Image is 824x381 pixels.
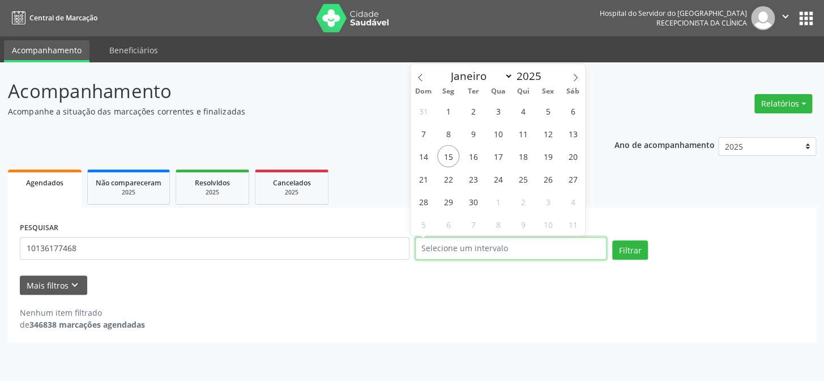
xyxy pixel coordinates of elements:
[4,40,89,62] a: Acompanhamento
[537,190,559,213] span: Outubro 3, 2025
[96,178,161,188] span: Não compareceram
[8,77,574,105] p: Acompanhamento
[263,188,320,197] div: 2025
[437,100,459,122] span: Setembro 1, 2025
[415,237,607,260] input: Selecione um intervalo
[437,213,459,235] span: Outubro 6, 2025
[512,122,534,145] span: Setembro 11, 2025
[656,18,747,28] span: Recepcionista da clínica
[460,88,485,95] span: Ter
[560,88,585,95] span: Sáb
[462,145,484,167] span: Setembro 16, 2025
[412,122,434,145] span: Setembro 7, 2025
[437,168,459,190] span: Setembro 22, 2025
[487,100,509,122] span: Setembro 3, 2025
[184,188,241,197] div: 2025
[535,88,560,95] span: Sex
[411,88,436,95] span: Dom
[437,190,459,213] span: Setembro 29, 2025
[195,178,230,188] span: Resolvidos
[273,178,311,188] span: Cancelados
[20,276,87,295] button: Mais filtroskeyboard_arrow_down
[462,190,484,213] span: Setembro 30, 2025
[26,178,63,188] span: Agendados
[537,145,559,167] span: Setembro 19, 2025
[412,190,434,213] span: Setembro 28, 2025
[437,145,459,167] span: Setembro 15, 2025
[537,122,559,145] span: Setembro 12, 2025
[562,168,584,190] span: Setembro 27, 2025
[69,279,81,291] i: keyboard_arrow_down
[29,13,97,23] span: Central de Marcação
[437,122,459,145] span: Setembro 8, 2025
[562,213,584,235] span: Outubro 11, 2025
[775,6,796,30] button: 
[20,237,409,260] input: Nome, código do beneficiário ou CPF
[487,190,509,213] span: Outubro 1, 2025
[462,122,484,145] span: Setembro 9, 2025
[614,137,714,151] p: Ano de acompanhamento
[537,213,559,235] span: Outubro 10, 2025
[510,88,535,95] span: Qui
[29,319,145,330] strong: 346838 marcações agendadas
[487,168,509,190] span: Setembro 24, 2025
[562,145,584,167] span: Setembro 20, 2025
[600,9,747,18] div: Hospital do Servidor do [GEOGRAPHIC_DATA]
[512,100,534,122] span: Setembro 4, 2025
[446,68,514,84] select: Month
[412,213,434,235] span: Outubro 5, 2025
[412,168,434,190] span: Setembro 21, 2025
[20,319,145,331] div: de
[20,307,145,319] div: Nenhum item filtrado
[487,122,509,145] span: Setembro 10, 2025
[20,219,58,237] label: PESQUISAR
[562,190,584,213] span: Outubro 4, 2025
[436,88,460,95] span: Seg
[796,9,816,28] button: apps
[485,88,510,95] span: Qua
[537,100,559,122] span: Setembro 5, 2025
[8,105,574,117] p: Acompanhe a situação das marcações correntes e finalizadas
[412,145,434,167] span: Setembro 14, 2025
[462,168,484,190] span: Setembro 23, 2025
[512,168,534,190] span: Setembro 25, 2025
[612,240,648,260] button: Filtrar
[96,188,161,197] div: 2025
[754,94,812,113] button: Relatórios
[513,69,550,83] input: Year
[487,145,509,167] span: Setembro 17, 2025
[462,100,484,122] span: Setembro 2, 2025
[779,10,792,23] i: 
[462,213,484,235] span: Outubro 7, 2025
[537,168,559,190] span: Setembro 26, 2025
[512,190,534,213] span: Outubro 2, 2025
[8,9,97,27] a: Central de Marcação
[487,213,509,235] span: Outubro 8, 2025
[751,6,775,30] img: img
[512,213,534,235] span: Outubro 9, 2025
[101,40,166,60] a: Beneficiários
[562,100,584,122] span: Setembro 6, 2025
[562,122,584,145] span: Setembro 13, 2025
[512,145,534,167] span: Setembro 18, 2025
[412,100,434,122] span: Agosto 31, 2025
